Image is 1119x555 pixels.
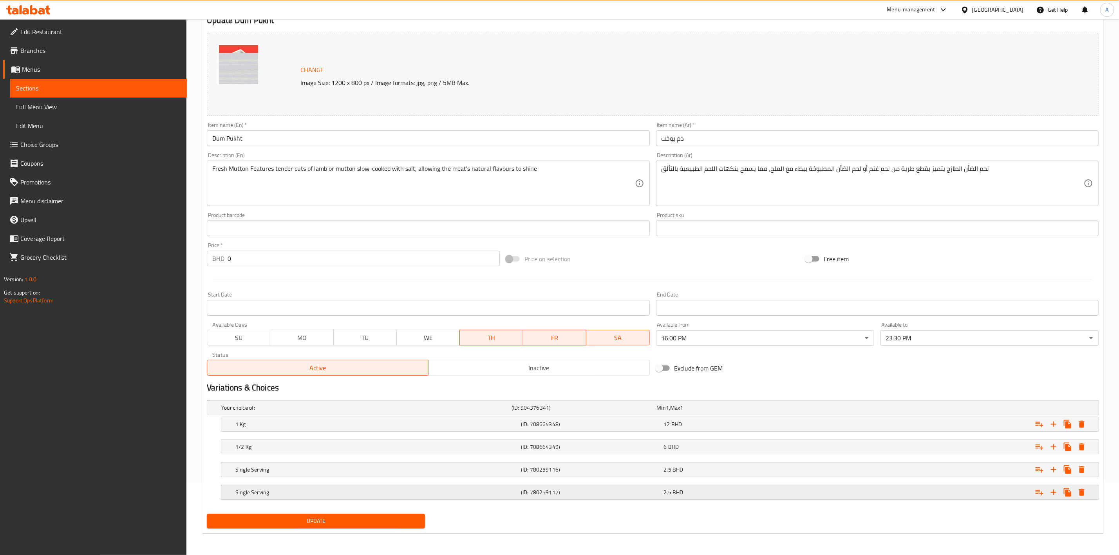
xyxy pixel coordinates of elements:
div: , [657,404,799,412]
button: TU [333,330,397,345]
span: Promotions [20,177,181,187]
div: Expand [207,401,1098,415]
span: Coverage Report [20,234,181,243]
h5: 1/2 Kg [235,443,518,451]
h5: Single Serving [235,466,518,474]
span: 1 [666,403,669,413]
span: Edit Menu [16,121,181,130]
span: Min [657,403,666,413]
span: 6 [664,442,667,452]
button: Add new choice [1047,485,1061,499]
span: Active [210,362,425,374]
span: Edit Restaurant [20,27,181,36]
a: Promotions [3,173,187,192]
span: SA [589,332,646,343]
h5: (ID: 780259117) [521,488,660,496]
span: Branches [20,46,181,55]
span: Change [300,64,324,76]
button: Add new choice [1047,440,1061,454]
span: Grocery Checklist [20,253,181,262]
span: A [1106,5,1109,14]
span: Sections [16,83,181,93]
span: FR [526,332,583,343]
span: 2.5 [664,487,671,497]
span: BHD [672,487,683,497]
span: Menus [22,65,181,74]
span: Full Menu View [16,102,181,112]
a: Menu disclaimer [3,192,187,210]
div: Expand [221,485,1098,499]
a: Upsell [3,210,187,229]
a: Full Menu View [10,98,187,116]
button: WE [396,330,460,345]
a: Menus [3,60,187,79]
div: [GEOGRAPHIC_DATA] [972,5,1024,14]
button: Clone new choice [1061,417,1075,431]
span: Exclude from GEM [674,363,723,373]
button: Add choice group [1032,417,1047,431]
button: Delete 1/2 Kg [1075,440,1089,454]
a: Edit Restaurant [3,22,187,41]
textarea: لحم الضأن الطازج يتميز بقطع طرية من لحم غنم أو لحم الضأن المطبوخة ببطء مع الملح، مما يسمح بنكهات ... [662,165,1084,202]
h5: (ID: 780259116) [521,466,660,474]
h5: Single Serving [235,488,518,496]
input: Please enter product barcode [207,221,649,236]
button: MO [270,330,333,345]
button: SU [207,330,270,345]
span: WE [400,332,457,343]
button: FR [523,330,586,345]
a: Sections [10,79,187,98]
button: Update [207,514,425,528]
span: TU [337,332,394,343]
h5: (ID: 904376341) [512,404,653,412]
span: BHD [672,465,683,475]
a: Grocery Checklist [3,248,187,267]
span: 1.0.0 [24,274,36,284]
div: Expand [221,440,1098,454]
span: Max [670,403,680,413]
span: Free item [824,254,849,264]
button: Change [297,62,327,78]
span: Update [213,516,419,526]
span: Upsell [20,215,181,224]
h2: Update Dum Pukht [207,14,1099,26]
a: Coupons [3,154,187,173]
button: Clone new choice [1061,485,1075,499]
h5: Your choice of: [221,404,508,412]
h5: 1 Kg [235,420,518,428]
div: 23:30 PM [880,330,1099,346]
div: 16:00 PM [656,330,874,346]
input: Please enter product sku [656,221,1099,236]
button: Add new choice [1047,417,1061,431]
span: Inactive [432,362,647,374]
input: Please enter price [228,251,500,266]
span: SU [210,332,267,343]
button: Clone new choice [1061,440,1075,454]
a: Edit Menu [10,116,187,135]
button: Add choice group [1032,440,1047,454]
input: Enter name Ar [656,130,1099,146]
h5: (ID: 708664348) [521,420,660,428]
a: Choice Groups [3,135,187,154]
button: Delete Single Serving [1075,485,1089,499]
button: Add choice group [1032,485,1047,499]
button: Add new choice [1047,463,1061,477]
h2: Variations & Choices [207,382,1099,394]
button: Delete Single Serving [1075,463,1089,477]
a: Support.OpsPlatform [4,295,54,306]
textarea: Fresh Mutton Features tender cuts of lamb or mutton slow-cooked with salt, allowing the meat's na... [212,165,635,202]
span: Menu disclaimer [20,196,181,206]
button: SA [586,330,649,345]
span: MO [273,332,330,343]
h5: (ID: 708664349) [521,443,660,451]
button: Add choice group [1032,463,1047,477]
a: Branches [3,41,187,60]
span: Version: [4,274,23,284]
div: Expand [221,463,1098,477]
img: WhatsApp_Image_20241020_a638650929035499552.png [219,45,258,84]
span: BHD [671,419,682,429]
button: Clone new choice [1061,463,1075,477]
button: Delete 1 Kg [1075,417,1089,431]
div: Expand [221,417,1098,431]
span: Coupons [20,159,181,168]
